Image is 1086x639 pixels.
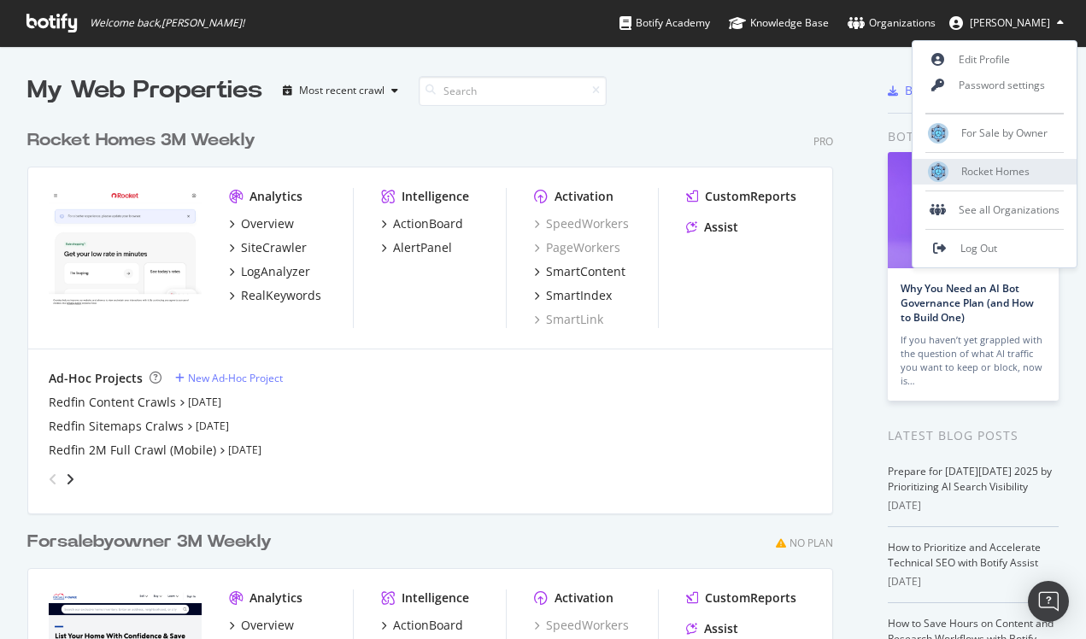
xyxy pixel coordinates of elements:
div: Overview [241,617,294,634]
img: For Sale by Owner [928,123,948,144]
div: Activation [555,188,613,205]
a: Prepare for [DATE][DATE] 2025 by Prioritizing AI Search Visibility [888,464,1052,494]
button: Most recent crawl [276,77,405,104]
a: SmartIndex [534,287,612,304]
div: Analytics [249,188,302,205]
a: LogAnalyzer [229,263,310,280]
div: My Web Properties [27,73,262,108]
img: Rocket Homes [928,161,948,182]
a: PageWorkers [534,239,620,256]
div: [DATE] [888,574,1059,589]
input: Search [419,76,607,106]
a: Overview [229,617,294,634]
div: angle-left [42,466,64,493]
a: RealKeywords [229,287,321,304]
a: [DATE] [196,419,229,433]
a: Redfin Content Crawls [49,394,176,411]
div: Ad-Hoc Projects [49,370,143,387]
div: Analytics [249,589,302,607]
a: Redfin Sitemaps Cralws [49,418,184,435]
div: RealKeywords [241,287,321,304]
span: For Sale by Owner [961,126,1048,140]
a: [DATE] [228,443,261,457]
div: Activation [555,589,613,607]
div: No Plan [790,536,833,550]
span: Log Out [960,241,997,255]
div: Assist [704,219,738,236]
div: CustomReports [705,188,796,205]
img: Why You Need an AI Bot Governance Plan (and How to Build One) [888,152,1059,268]
div: Organizations [848,15,936,32]
div: SiteCrawler [241,239,307,256]
div: Pro [813,134,833,149]
a: Rocket Homes 3M Weekly [27,128,262,153]
a: CustomReports [686,589,796,607]
a: Log Out [913,236,1077,261]
button: [PERSON_NAME] [936,9,1077,37]
div: Forsalebyowner 3M Weekly [27,530,272,554]
a: Forsalebyowner 3M Weekly [27,530,279,554]
a: Edit Profile [913,47,1077,73]
a: SpeedWorkers [534,215,629,232]
div: Intelligence [402,589,469,607]
div: Intelligence [402,188,469,205]
a: Why You Need an AI Bot Governance Plan (and How to Build One) [901,281,1034,325]
a: Overview [229,215,294,232]
div: Most recent crawl [299,85,385,96]
div: Open Intercom Messenger [1028,581,1069,622]
div: Knowledge Base [729,15,829,32]
div: CustomReports [705,589,796,607]
div: ActionBoard [393,617,463,634]
div: ActionBoard [393,215,463,232]
div: If you haven’t yet grappled with the question of what AI traffic you want to keep or block, now is… [901,333,1046,388]
span: Rocket Homes [961,164,1030,179]
a: [DATE] [188,395,221,409]
a: Botify Chrome Plugin [888,82,1025,99]
div: Botify Academy [619,15,710,32]
div: SmartIndex [546,287,612,304]
div: Botify news [888,127,1059,146]
a: SpeedWorkers [534,617,629,634]
div: AlertPanel [393,239,452,256]
img: www.rocket.com [49,188,202,310]
div: Rocket Homes 3M Weekly [27,128,255,153]
span: Norma Moras [970,15,1050,30]
div: angle-right [64,471,76,488]
a: ActionBoard [381,617,463,634]
div: Overview [241,215,294,232]
div: Botify Chrome Plugin [905,82,1025,99]
div: Assist [704,620,738,637]
a: SmartLink [534,311,603,328]
div: SmartContent [546,263,625,280]
a: SiteCrawler [229,239,307,256]
span: Welcome back, [PERSON_NAME] ! [90,16,244,30]
div: [DATE] [888,498,1059,513]
a: Password settings [913,73,1077,98]
div: LogAnalyzer [241,263,310,280]
a: SmartContent [534,263,625,280]
a: Assist [686,219,738,236]
a: Redfin 2M Full Crawl (Mobile) [49,442,216,459]
div: New Ad-Hoc Project [188,371,283,385]
a: Assist [686,620,738,637]
div: See all Organizations [913,197,1077,223]
div: Latest Blog Posts [888,426,1059,445]
a: New Ad-Hoc Project [175,371,283,385]
a: How to Prioritize and Accelerate Technical SEO with Botify Assist [888,540,1041,570]
a: ActionBoard [381,215,463,232]
a: AlertPanel [381,239,452,256]
a: CustomReports [686,188,796,205]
